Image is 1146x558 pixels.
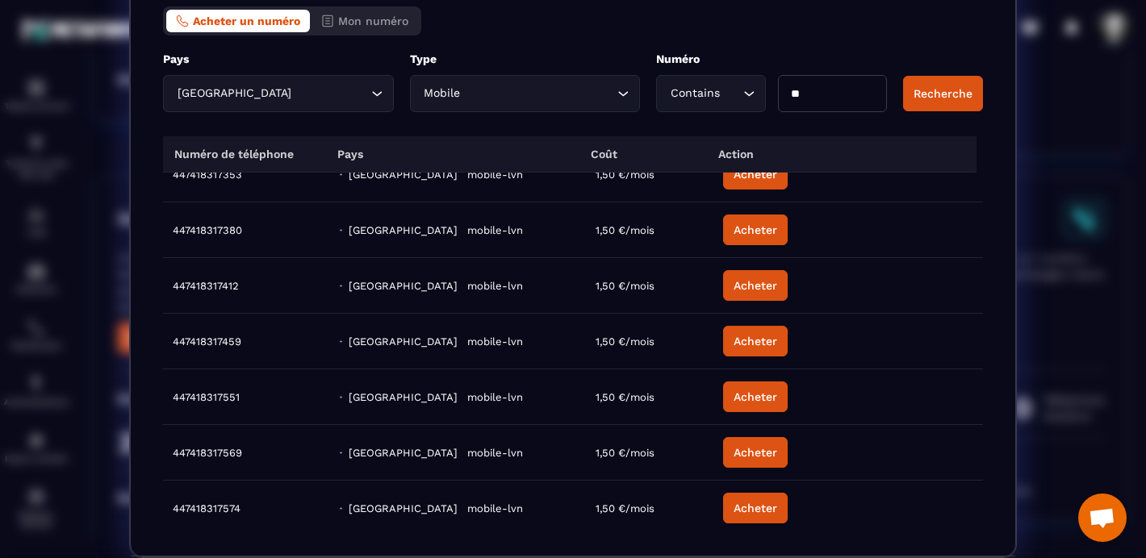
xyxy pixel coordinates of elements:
[163,136,326,173] th: Numéro de téléphone
[464,85,614,102] input: Search for option
[312,10,418,32] button: Mon numéro
[579,136,706,173] th: Coût
[349,447,458,459] span: [GEOGRAPHIC_DATA]
[656,75,765,112] div: Search for option
[166,10,310,32] button: Acheter un numéro
[723,214,788,245] button: Acheter
[723,493,788,523] button: Acheter
[349,502,458,514] span: [GEOGRAPHIC_DATA]
[349,169,458,181] span: [GEOGRAPHIC_DATA]
[349,224,458,236] span: [GEOGRAPHIC_DATA]
[349,335,458,348] span: [GEOGRAPHIC_DATA]
[723,159,788,189] button: Acheter
[420,85,464,102] span: Mobile
[656,52,887,67] p: Numéro
[467,335,585,348] div: mobile-lvn
[667,85,723,102] span: Contains
[173,447,330,459] div: 447418317569
[173,280,330,292] div: 447418317412
[349,391,458,403] span: [GEOGRAPHIC_DATA]
[174,85,295,102] span: [GEOGRAPHIC_DATA]
[467,447,585,459] div: mobile-lvn
[596,502,713,514] div: 1,50 €/mois
[173,169,330,181] div: 447418317353
[410,75,641,112] div: Search for option
[596,280,713,292] div: 1,50 €/mois
[295,85,367,102] input: Search for option
[1078,493,1127,542] div: Ouvrir le chat
[163,52,394,67] p: Pays
[596,335,713,348] div: 1,50 €/mois
[338,15,408,27] span: Mon numéro
[173,335,330,348] div: 447418317459
[340,396,342,398] img: Country Flag
[410,52,641,67] p: Type
[173,224,330,236] div: 447418317380
[349,280,458,292] span: [GEOGRAPHIC_DATA]
[723,326,788,356] button: Acheter
[596,169,713,181] div: 1,50 €/mois
[707,136,977,173] th: Action
[340,452,342,454] img: Country Flag
[467,280,585,292] div: mobile-lvn
[903,76,983,111] button: Recherche
[596,447,713,459] div: 1,50 €/mois
[467,224,585,236] div: mobile-lvn
[596,391,713,403] div: 1,50 €/mois
[340,507,342,510] img: Country Flag
[340,173,342,176] img: Country Flag
[163,75,394,112] div: Search for option
[340,285,342,287] img: Country Flag
[340,229,342,231] img: Country Flag
[193,15,300,27] span: Acheter un numéro
[467,169,585,181] div: mobile-lvn
[467,391,585,403] div: mobile-lvn
[340,340,342,343] img: Country Flag
[723,85,738,102] input: Search for option
[723,270,788,301] button: Acheter
[596,224,713,236] div: 1,50 €/mois
[173,391,330,403] div: 447418317551
[467,502,585,514] div: mobile-lvn
[723,437,788,468] button: Acheter
[723,381,788,412] button: Acheter
[173,502,330,514] div: 447418317574
[326,136,453,173] th: Pays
